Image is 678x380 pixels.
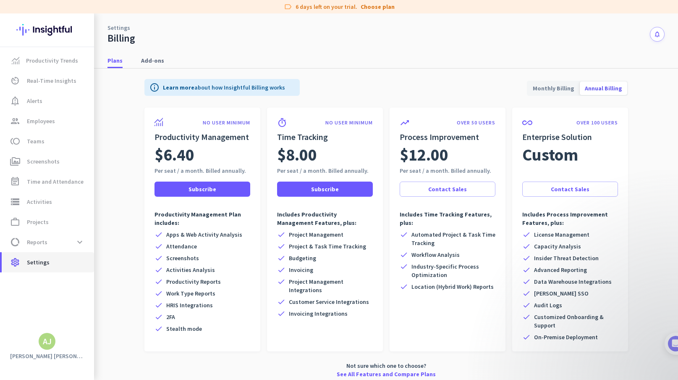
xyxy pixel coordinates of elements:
span: Invoicing Integrations [289,309,348,318]
i: check [154,325,163,333]
div: Add employees [32,146,142,155]
p: NO USER MINIMUM [325,119,373,126]
span: Employees [27,116,55,126]
span: Project Management [289,230,343,239]
p: about how Insightful Billing works [163,83,285,92]
button: expand_more [72,235,87,250]
p: NO USER MINIMUM [203,119,250,126]
a: perm_mediaScreenshots [2,151,94,172]
i: check [522,289,531,298]
a: av_timerReal-Time Insights [2,71,94,91]
h1: Tasks [71,4,98,18]
a: event_noteTime and Attendance [2,172,94,192]
span: Customized Onboarding & Support [534,313,618,330]
i: check [522,333,531,341]
span: Invoicing [289,266,313,274]
i: check [522,277,531,286]
span: Project & Task Time Tracking [289,242,366,251]
i: check [522,230,531,239]
i: timer [277,118,287,128]
i: event_note [10,177,20,187]
div: It's time to add your employees! This is crucial since Insightful will start collecting their act... [32,160,146,195]
i: check [154,277,163,286]
span: Custom [522,143,578,166]
span: Annual Billing [580,78,627,98]
a: settingsSettings [2,252,94,272]
a: storageActivities [2,192,94,212]
span: Tasks [138,283,156,289]
i: check [154,230,163,239]
span: Messages [49,283,78,289]
i: check [277,242,285,251]
button: Subscribe [154,182,250,197]
button: Contact Sales [522,182,618,197]
i: check [154,313,163,321]
i: check [400,262,408,271]
span: Projects [27,217,49,227]
div: Per seat / a month. Billed annually. [400,166,495,175]
span: Project Management Integrations [289,277,373,294]
span: Monthly Billing [528,78,579,98]
span: $8.00 [277,143,317,166]
i: label [284,3,292,11]
span: Work Type Reports [166,289,215,298]
div: Close [147,3,162,18]
span: Budgeting [289,254,316,262]
span: $12.00 [400,143,448,166]
span: License Management [534,230,589,239]
i: info [149,82,160,92]
span: Audit Logs [534,301,562,309]
span: Automated Project & Task Time Tracking [411,230,495,247]
div: You're just a few steps away from completing the essential app setup [12,63,156,83]
div: 1Add employees [16,143,152,157]
i: notifications [654,31,661,38]
span: Insider Threat Detection [534,254,599,262]
i: check [400,230,408,239]
span: Not sure which one to choose? [346,362,426,370]
i: check [522,313,531,321]
a: See All Features and Compare Plans [337,370,436,378]
span: Settings [27,257,50,267]
a: data_usageReportsexpand_more [2,232,94,252]
span: Screenshots [27,156,60,166]
span: Customer Service Integrations [289,298,369,306]
i: check [277,309,285,318]
span: Plans [107,56,123,65]
span: Subscribe [311,185,339,193]
i: perm_media [10,156,20,166]
i: settings [10,257,20,267]
span: Activities Analysis [166,266,215,274]
i: all_inclusive [522,118,532,128]
span: Add-ons [141,56,164,65]
i: notification_important [10,96,20,106]
span: Activities [27,197,52,207]
button: notifications [650,27,665,42]
i: check [522,242,531,251]
span: Workflow Analysis [411,251,460,259]
i: check [522,301,531,309]
h2: Time Tracking [277,131,373,143]
h2: Process Improvement [400,131,495,143]
i: toll [10,136,20,146]
span: Apps & Web Activity Analysis [166,230,242,239]
p: Productivity Management Plan includes: [154,210,250,227]
span: Contact Sales [551,185,589,193]
a: Choose plan [361,3,395,11]
div: Initial tracking settings and how to edit them [32,242,142,259]
i: check [522,266,531,274]
i: check [400,282,408,291]
span: [PERSON_NAME] SSO [534,289,589,298]
h2: Productivity Management [154,131,250,143]
span: Attendance [166,242,197,251]
div: Per seat / a month. Billed annually. [277,166,373,175]
a: Learn more [163,84,194,91]
i: storage [10,197,20,207]
i: check [522,254,531,262]
span: Home [12,283,29,289]
img: Profile image for Tamara [30,88,43,101]
span: Screenshots [166,254,199,262]
button: Messages [42,262,84,296]
i: check [154,301,163,309]
span: Real-Time Insights [27,76,76,86]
